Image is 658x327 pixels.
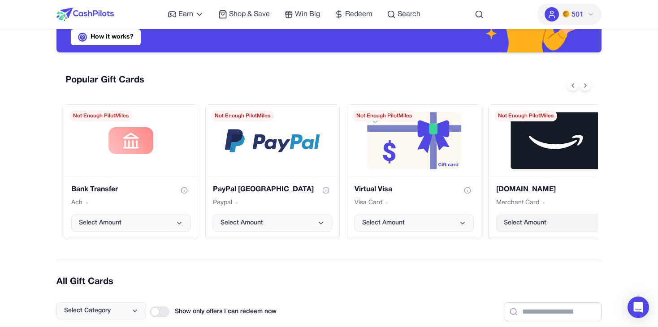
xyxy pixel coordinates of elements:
[387,9,420,20] a: Search
[571,9,584,20] span: 501
[64,306,111,315] span: Select Category
[398,9,420,20] span: Search
[489,104,623,239] div: Amazon.com gift card
[295,9,320,20] span: Win Big
[56,8,114,21] img: CashPilots Logo
[537,4,602,25] button: PMs501
[69,111,132,121] span: Not Enough PilotMiles
[71,215,190,232] button: Select Amount
[367,112,461,169] img: default-reward-image.png
[56,302,146,319] button: Select Category
[284,9,320,20] a: Win Big
[221,219,263,228] span: Select Amount
[353,111,416,121] span: Not Enough PilotMiles
[362,219,405,228] span: Select Amount
[175,307,277,316] span: Show only offers I can redeem now
[108,127,153,154] img: /default-reward-image.png
[355,198,382,207] span: Visa Card
[355,215,474,232] button: Select Amount
[205,104,340,239] div: PayPal USA gift card
[320,184,332,197] button: Show gift card information
[178,9,193,20] span: Earn
[71,29,141,45] a: How it works?
[211,111,274,121] span: Not Enough PilotMiles
[71,198,82,207] span: Ach
[347,104,481,239] div: Virtual Visa gift card
[178,184,190,197] button: Show gift card information
[511,112,601,169] img: /default-reward-image.png
[168,9,204,20] a: Earn
[213,184,314,195] h3: PayPal [GEOGRAPHIC_DATA]
[494,111,557,121] span: Not Enough PilotMiles
[496,215,615,232] button: Select Amount
[355,184,392,195] h3: Virtual Visa
[56,275,602,288] h2: All Gift Cards
[71,184,118,195] h3: Bank Transfer
[628,297,649,318] div: Open Intercom Messenger
[65,74,144,86] h2: Popular Gift Cards
[79,219,121,228] span: Select Amount
[345,9,372,20] span: Redeem
[213,198,232,207] span: Paypal
[504,219,546,228] span: Select Amount
[225,129,320,152] img: /default-reward-image.png
[229,9,270,20] span: Shop & Save
[461,184,474,197] button: Show gift card information
[496,184,556,195] h3: [DOMAIN_NAME]
[334,9,372,20] a: Redeem
[218,9,270,20] a: Shop & Save
[496,198,539,207] span: Merchant Card
[213,215,332,232] button: Select Amount
[64,104,198,239] div: Bank Transfer gift card
[563,10,570,17] img: PMs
